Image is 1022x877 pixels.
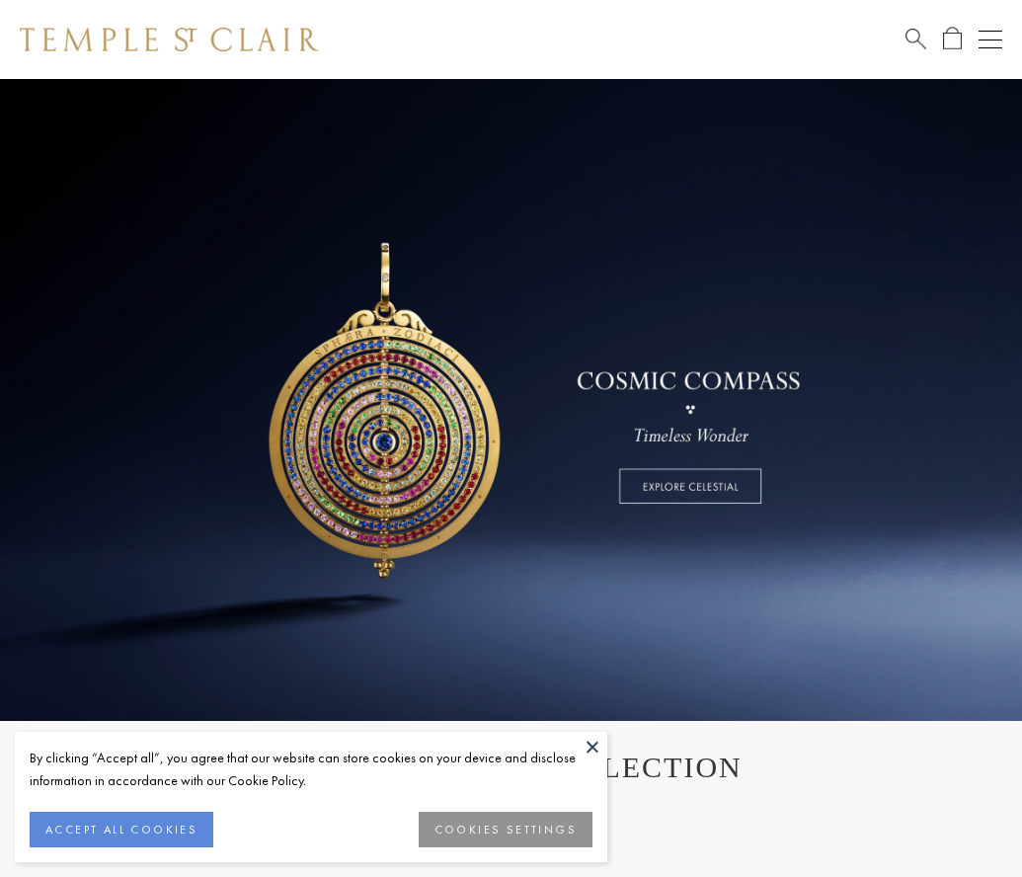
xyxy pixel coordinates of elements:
[30,812,213,847] button: ACCEPT ALL COOKIES
[943,27,962,51] a: Open Shopping Bag
[20,28,318,51] img: Temple St. Clair
[30,747,592,792] div: By clicking “Accept all”, you agree that our website can store cookies on your device and disclos...
[979,28,1002,51] button: Open navigation
[419,812,592,847] button: COOKIES SETTINGS
[905,27,926,51] a: Search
